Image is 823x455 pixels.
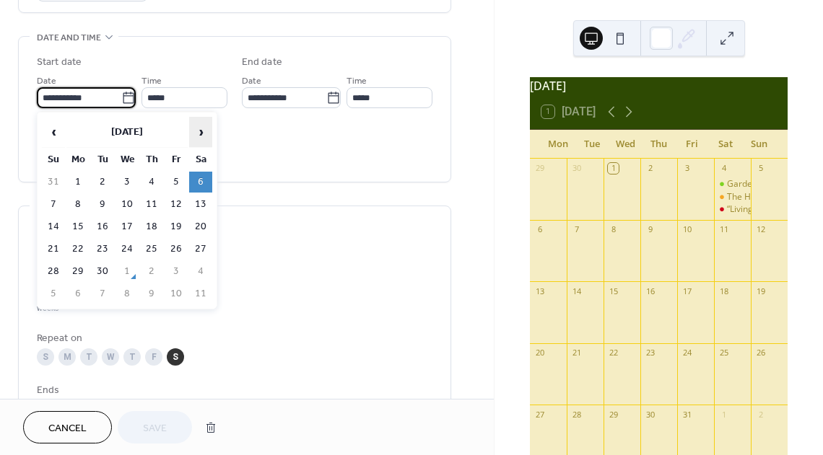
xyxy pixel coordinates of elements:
div: 14 [571,286,582,296]
div: T [80,348,97,366]
th: Fr [165,149,188,170]
button: Cancel [23,411,112,443]
td: 7 [91,283,114,304]
div: Gardening Club at The Honey Pot! [714,178,751,190]
div: 12 [755,224,766,235]
div: 2 [645,163,656,174]
div: 3 [682,163,692,174]
span: Time [347,74,367,89]
div: T [123,348,141,366]
div: 21 [571,348,582,358]
td: 1 [116,261,139,282]
div: 5 [755,163,766,174]
td: 25 [140,239,163,260]
td: 13 [189,194,212,215]
div: 13 [534,286,545,296]
span: Cancel [48,421,87,436]
div: 24 [682,348,692,358]
span: Date and time [37,30,101,45]
th: Th [140,149,163,170]
td: 3 [116,172,139,193]
div: 8 [608,224,619,235]
div: 19 [755,286,766,296]
div: Thu [642,130,675,159]
td: 27 [189,239,212,260]
td: 2 [91,172,114,193]
div: 2 [755,409,766,420]
th: Tu [91,149,114,170]
td: 9 [140,283,163,304]
div: 20 [534,348,545,358]
span: Date [242,74,261,89]
div: Wed [609,130,642,159]
td: 26 [165,239,188,260]
div: 1 [718,409,729,420]
td: 10 [116,194,139,215]
div: 28 [571,409,582,420]
div: Sat [709,130,742,159]
div: 4 [718,163,729,174]
div: [DATE] [530,77,788,94]
div: 26 [755,348,766,358]
td: 17 [116,216,139,237]
div: Tue [575,130,608,159]
td: 10 [165,283,188,304]
div: S [167,348,184,366]
div: End date [242,55,282,70]
td: 5 [42,283,65,304]
div: 1 [608,163,619,174]
td: 18 [140,216,163,237]
div: “Living Between Spaces” exhibition at Cass Art Kingston - Private View [714,203,751,216]
td: 16 [91,216,114,237]
div: 29 [608,409,619,420]
td: 29 [66,261,90,282]
td: 5 [165,172,188,193]
div: F [145,348,162,366]
div: Repeat on [37,331,430,346]
th: We [116,149,139,170]
div: 15 [608,286,619,296]
div: 25 [718,348,729,358]
td: 12 [165,194,188,215]
div: 7 [571,224,582,235]
div: 18 [718,286,729,296]
th: Su [42,149,65,170]
div: 17 [682,286,692,296]
td: 1 [66,172,90,193]
div: 29 [534,163,545,174]
td: 6 [189,172,212,193]
div: The Honey Pot - our community shop is open [714,191,751,203]
div: 30 [645,409,656,420]
td: 24 [116,239,139,260]
div: 6 [534,224,545,235]
th: Sa [189,149,212,170]
th: [DATE] [66,117,188,148]
div: 10 [682,224,692,235]
td: 8 [116,283,139,304]
td: 20 [189,216,212,237]
div: 16 [645,286,656,296]
td: 31 [42,172,65,193]
div: S [37,348,54,366]
td: 2 [140,261,163,282]
div: 27 [534,409,545,420]
span: ‹ [43,118,64,146]
td: 9 [91,194,114,215]
td: 19 [165,216,188,237]
div: 30 [571,163,582,174]
div: Fri [676,130,709,159]
td: 6 [66,283,90,304]
div: Ends [37,383,430,398]
td: 4 [140,172,163,193]
td: 22 [66,239,90,260]
div: 22 [608,348,619,358]
div: Start date [37,55,82,70]
span: Time [141,74,162,89]
td: 11 [189,283,212,304]
td: 30 [91,261,114,282]
div: W [102,348,119,366]
td: 8 [66,194,90,215]
div: Mon [541,130,575,159]
div: 31 [682,409,692,420]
